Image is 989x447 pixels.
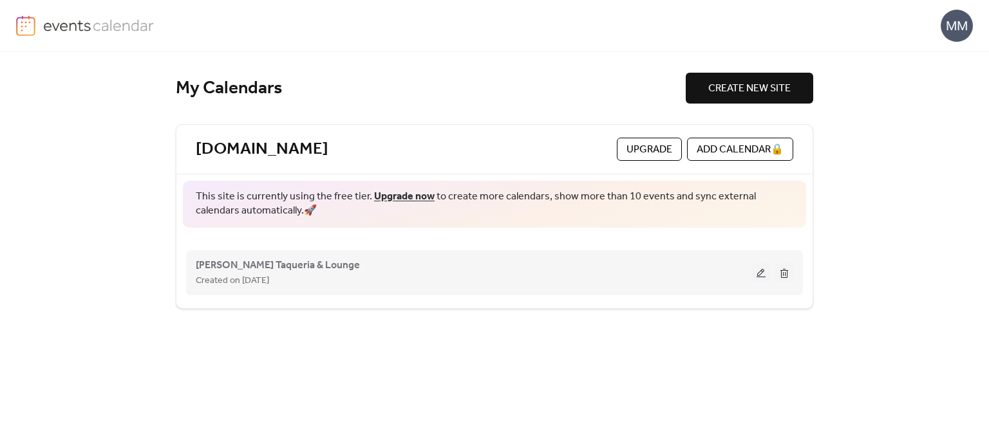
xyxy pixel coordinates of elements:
[196,273,269,289] span: Created on [DATE]
[708,81,791,96] span: CREATE NEW SITE
[196,139,328,160] a: [DOMAIN_NAME]
[626,142,672,158] span: Upgrade
[196,258,360,273] span: [PERSON_NAME] Taqueria & Lounge
[176,77,686,100] div: My Calendars
[686,73,813,104] button: CREATE NEW SITE
[941,10,973,42] div: MM
[196,190,793,219] span: This site is currently using the free tier. to create more calendars, show more than 10 events an...
[196,262,360,269] a: [PERSON_NAME] Taqueria & Lounge
[617,138,682,161] button: Upgrade
[374,187,435,206] a: Upgrade now
[16,15,35,36] img: logo
[43,15,155,35] img: logo-type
